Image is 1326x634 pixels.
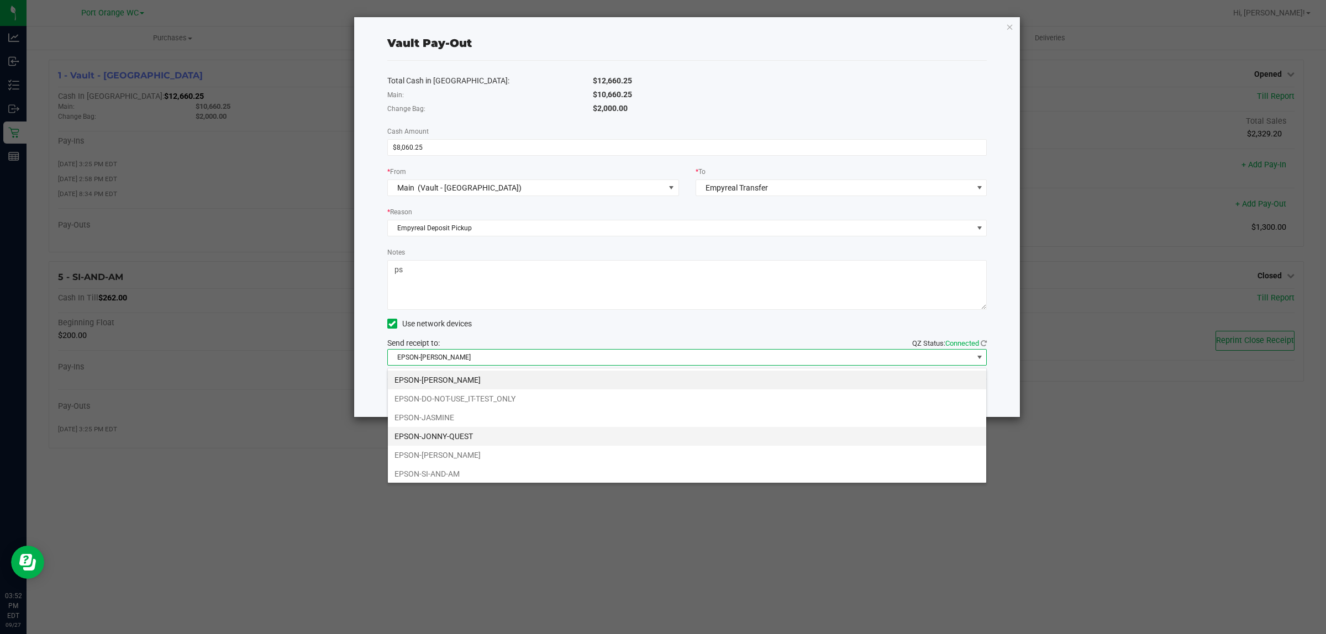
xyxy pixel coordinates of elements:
[387,76,509,85] span: Total Cash in [GEOGRAPHIC_DATA]:
[387,167,406,177] label: From
[706,183,768,192] span: Empyreal Transfer
[387,128,429,135] span: Cash Amount
[387,91,404,99] span: Main:
[418,183,522,192] span: (Vault - [GEOGRAPHIC_DATA])
[388,371,986,389] li: EPSON-[PERSON_NAME]
[387,339,440,347] span: Send receipt to:
[387,318,472,330] label: Use network devices
[388,350,973,365] span: EPSON-[PERSON_NAME]
[387,35,472,51] div: Vault Pay-Out
[945,339,979,347] span: Connected
[388,464,986,483] li: EPSON-SI-AND-AM
[387,207,412,217] label: Reason
[912,339,987,347] span: QZ Status:
[388,446,986,464] li: EPSON-[PERSON_NAME]
[11,546,44,579] iframe: Resource center
[387,247,405,257] label: Notes
[593,104,628,113] span: $2,000.00
[696,167,706,177] label: To
[388,220,973,236] span: Empyreal Deposit Pickup
[397,183,414,192] span: Main
[593,90,632,99] span: $10,660.25
[593,76,632,85] span: $12,660.25
[388,427,986,446] li: EPSON-JONNY-QUEST
[387,105,425,113] span: Change Bag:
[388,389,986,408] li: EPSON-DO-NOT-USE_IT-TEST_ONLY
[388,408,986,427] li: EPSON-JASMINE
